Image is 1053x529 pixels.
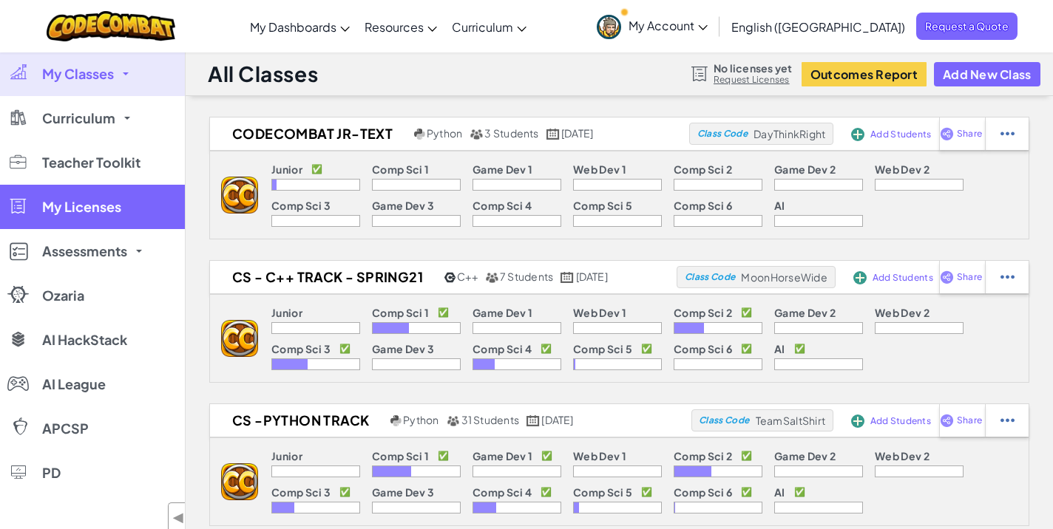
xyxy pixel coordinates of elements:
span: Curriculum [42,112,115,125]
span: 7 Students [500,270,553,283]
img: MultipleUsers.png [485,272,498,283]
button: Outcomes Report [802,62,927,86]
p: Game Dev 2 [774,450,836,462]
a: CS - C++ Track - Spring21 C++ 7 Students [DATE] [210,266,677,288]
img: python.png [390,415,402,426]
span: Add Students [873,273,933,282]
span: Share [957,273,982,281]
p: ✅ [541,486,552,498]
p: Web Dev 2 [875,163,930,175]
p: Game Dev 1 [473,450,532,462]
p: ✅ [794,343,805,355]
p: Game Dev 2 [774,307,836,318]
span: 31 Students [461,413,520,426]
span: Share [957,416,982,425]
a: Request a Quote [916,13,1018,40]
span: Curriculum [452,19,513,35]
span: Class Code [699,416,749,425]
img: calendar.svg [546,129,560,140]
p: Comp Sci 6 [674,199,732,211]
p: Web Dev 1 [573,307,626,318]
a: My Account [589,3,715,50]
p: ✅ [438,450,449,462]
p: Comp Sci 1 [372,450,429,462]
h1: All Classes [208,60,318,88]
a: Curriculum [444,7,534,47]
p: Comp Sci 5 [573,486,632,498]
p: ✅ [741,486,752,498]
p: Web Dev 1 [573,163,626,175]
p: AI [774,199,785,211]
span: [DATE] [576,270,608,283]
span: Add Students [870,130,931,139]
p: Junior [271,307,302,318]
span: ◀ [172,507,185,528]
img: IconShare_Purple.svg [940,414,954,427]
p: Game Dev 2 [774,163,836,175]
p: Game Dev 3 [372,343,434,355]
span: No licenses yet [714,62,792,74]
span: MoonHorseWide [741,270,827,284]
p: Comp Sci 5 [573,343,632,355]
img: MultipleUsers.png [470,129,483,140]
img: IconShare_Purple.svg [940,270,954,284]
img: IconShare_Purple.svg [940,127,954,140]
img: IconStudentEllipsis.svg [1000,270,1015,284]
p: Comp Sci 4 [473,199,532,211]
img: python.png [414,129,425,140]
p: ✅ [541,450,552,462]
p: Web Dev 2 [875,450,930,462]
p: Game Dev 1 [473,163,532,175]
img: IconAddStudents.svg [851,414,864,428]
h2: CS -Python Track [210,409,387,431]
p: Game Dev 3 [372,199,434,211]
p: ✅ [339,343,351,355]
span: 3 Students [484,126,538,140]
p: Junior [271,163,302,175]
a: CS -Python Track Python 31 Students [DATE] [210,409,691,431]
span: [DATE] [541,413,573,426]
p: Comp Sci 2 [674,450,732,462]
span: AI HackStack [42,333,127,347]
h2: CodeCombat Jr-text [210,123,410,145]
span: My Account [629,18,708,33]
span: Class Code [685,273,735,281]
span: C++ [457,270,478,283]
p: ✅ [741,307,752,318]
span: Python [403,413,439,426]
p: Comp Sci 1 [372,163,429,175]
img: IconAddStudents.svg [851,128,864,141]
a: My Dashboards [243,7,357,47]
a: CodeCombat logo [47,11,176,41]
a: CodeCombat Jr-text Python 3 Students [DATE] [210,123,689,145]
span: Class Code [697,129,748,138]
span: Ozaria [42,289,84,302]
img: MultipleUsers.png [447,415,460,426]
p: ✅ [794,486,805,498]
img: IconStudentEllipsis.svg [1000,127,1015,140]
p: Comp Sci 6 [674,343,732,355]
p: Game Dev 1 [473,307,532,318]
p: AI [774,486,785,498]
p: Game Dev 3 [372,486,434,498]
span: Add Students [870,417,931,426]
a: English ([GEOGRAPHIC_DATA]) [724,7,913,47]
p: ✅ [339,486,351,498]
button: Add New Class [934,62,1040,86]
a: Request Licenses [714,74,792,86]
p: Comp Sci 6 [674,486,732,498]
p: Web Dev 1 [573,450,626,462]
span: Teacher Toolkit [42,156,140,169]
img: cpp.png [444,272,456,283]
img: calendar.svg [526,415,540,426]
img: calendar.svg [561,272,574,283]
span: [DATE] [561,126,593,140]
p: ✅ [741,343,752,355]
p: Comp Sci 3 [271,343,331,355]
span: English ([GEOGRAPHIC_DATA]) [731,19,905,35]
p: Comp Sci 5 [573,199,632,211]
img: logo [221,177,258,214]
span: Python [427,126,462,140]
